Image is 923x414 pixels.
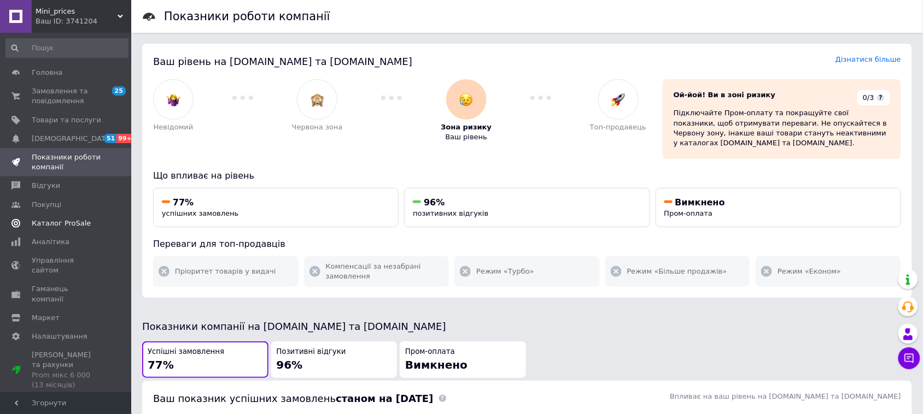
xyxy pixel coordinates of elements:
[32,256,101,275] span: Управління сайтом
[32,115,101,125] span: Товари та послуги
[670,392,901,400] span: Впливає на ваш рівень на [DOMAIN_NAME] та [DOMAIN_NAME]
[104,134,116,143] span: 51
[153,188,399,228] button: 77%успішних замовлень
[664,209,713,217] span: Пром-оплата
[116,134,135,143] span: 99+
[674,108,890,148] div: Підключайте Пром-оплату та покращуйте свої показники, щоб отримувати переваги. Не опускайтеся в Ч...
[292,122,343,132] span: Червона зона
[173,197,194,208] span: 77%
[405,347,455,357] span: Пром-оплата
[326,262,444,281] span: Компенсації за незабрані замовлення
[590,122,646,132] span: Топ-продавець
[32,68,62,78] span: Головна
[611,93,625,107] img: :rocket:
[271,341,398,378] button: Позитивні відгуки96%
[413,209,488,217] span: позитивних відгуків
[778,267,841,276] span: Режим «Економ»
[153,56,412,67] span: Ваш рівень на [DOMAIN_NAME] та [DOMAIN_NAME]
[674,91,775,99] span: Ой-йой! Ви в зоні ризику
[424,197,445,208] span: 96%
[656,188,901,228] button: ВимкненоПром-оплата
[898,347,920,369] button: Чат з покупцем
[836,55,901,63] a: Дізнатися більше
[36,16,131,26] div: Ваш ID: 3741204
[405,358,468,371] span: Вимкнено
[459,93,473,107] img: :disappointed_relieved:
[32,370,101,390] div: Prom мікс 6 000 (13 місяців)
[627,267,727,276] span: Режим «Більше продажів»
[32,134,113,144] span: [DEMOGRAPHIC_DATA]
[32,350,101,390] span: [PERSON_NAME] та рахунки
[142,321,446,332] span: Показники компанії на [DOMAIN_NAME] та [DOMAIN_NAME]
[148,358,174,371] span: 77%
[32,284,101,304] span: Гаманець компанії
[162,209,238,217] span: успішних замовлень
[142,341,268,378] button: Успішні замовлення77%
[857,90,890,105] div: 0/3
[277,358,303,371] span: 96%
[404,188,650,228] button: 96%позитивних відгуків
[441,122,492,132] span: Зона ризику
[336,393,433,404] b: станом на [DATE]
[153,393,434,404] span: Ваш показник успішних замовлень
[153,239,285,249] span: Переваги для топ-продавців
[400,341,526,378] button: Пром-оплатаВимкнено
[32,218,91,228] span: Каталог ProSale
[32,200,61,210] span: Покупці
[32,86,101,106] span: Замовлення та повідомлення
[446,132,488,142] span: Ваш рівень
[153,170,254,181] span: Що впливає на рівень
[32,332,87,341] span: Налаштування
[154,122,194,132] span: Невідомий
[148,347,224,357] span: Успішні замовлення
[32,313,60,323] span: Маркет
[167,93,180,107] img: :woman-shrugging:
[36,7,118,16] span: Mini_prices
[32,152,101,172] span: Показники роботи компанії
[5,38,128,58] input: Пошук
[877,94,885,102] span: ?
[112,86,126,96] span: 25
[164,10,330,23] h1: Показники роботи компанії
[675,197,725,208] span: Вимкнено
[476,267,534,276] span: Режим «Турбо»
[32,181,60,191] span: Відгуки
[175,267,276,276] span: Пріоритет товарів у видачі
[277,347,346,357] span: Позитивні відгуки
[32,237,69,247] span: Аналітика
[311,93,324,107] img: :see_no_evil:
